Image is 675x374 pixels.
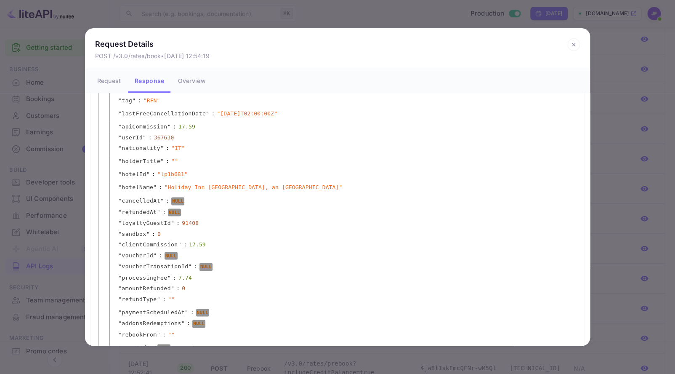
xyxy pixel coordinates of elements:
span: " [118,230,122,237]
span: : [173,273,176,282]
span: clientCommission [122,240,178,248]
span: rebookFrom [122,330,157,339]
span: : [162,330,166,339]
span: " [118,184,122,190]
span: " RFN " [144,96,160,105]
span: amountRefunded [122,284,171,292]
span: " [189,263,192,269]
div: NULL [168,208,181,216]
span: nationality [122,144,160,152]
span: " [118,134,122,141]
span: : [162,295,166,303]
span: " [157,296,160,302]
span: " [118,285,122,291]
div: 7.74 [178,273,192,282]
span: : [166,144,169,152]
span: " [153,252,157,258]
span: : [149,134,152,142]
span: voucherTransationId [122,262,188,270]
span: " lp1b681 " [157,170,188,179]
span: " [160,158,164,164]
span: " [118,123,122,130]
span: : [191,308,194,316]
span: " [167,274,171,280]
span: : [173,123,176,131]
div: NULL [157,344,170,352]
span: refundType [122,295,157,303]
span: " [160,197,164,203]
div: NULL [199,263,213,271]
span: lastFreeCancellationDate [122,110,206,118]
span: : [212,110,215,118]
span: " [181,320,185,326]
span: apiCommission [122,123,167,131]
span: : [187,319,190,327]
span: holderTitle [122,157,160,166]
span: " [146,230,150,237]
span: : [194,262,197,270]
span: " [157,331,160,337]
span: " Holiday Inn [GEOGRAPHIC_DATA], an [GEOGRAPHIC_DATA] " [165,183,343,192]
span: : [152,170,155,179]
span: " [118,344,122,350]
span: " [178,241,181,247]
span: sandbox [122,230,146,238]
button: Request [90,69,128,93]
span: " [DATE]T02:00:00Z " [217,110,277,118]
div: 0 [157,230,161,238]
span: " [171,285,174,291]
span: " [146,171,150,177]
span: " [118,171,122,177]
span: " [118,296,122,302]
div: NULL [171,197,184,205]
span: : [183,240,187,248]
span: " [157,208,160,215]
span: " IT " [171,144,185,152]
span: voucherId [122,251,153,259]
span: " [118,241,122,247]
div: 91408 [182,219,199,227]
span: processingFee [122,273,167,282]
span: " [118,274,122,280]
span: " [160,145,164,151]
div: 367630 [154,134,174,142]
span: " [118,197,122,203]
span: " [118,145,122,151]
span: " [118,110,122,117]
span: " [171,219,174,226]
button: Response [128,69,171,93]
div: 17.59 [178,123,195,131]
div: 17.59 [189,240,206,248]
span: " [206,110,209,117]
span: " [118,208,122,215]
span: : [152,343,155,352]
div: NULL [192,320,205,328]
span: " [143,134,146,141]
span: tag [122,96,132,105]
span: " [118,97,122,104]
span: refundedAt [122,208,157,216]
span: cancelledAt [122,196,160,205]
span: : [159,183,162,192]
span: userId [122,134,143,142]
span: hotelName [122,183,153,192]
span: " [132,97,136,104]
span: : [176,219,180,227]
span: " [167,123,171,130]
p: Request Details [95,38,210,50]
span: " [185,309,188,315]
span: loyaltyGuestId [122,219,171,227]
span: : [152,230,155,238]
span: " [118,158,122,164]
span: hotelId [122,170,146,179]
span: " " [168,330,175,339]
span: " [118,263,122,269]
span: addonsRedemptions [122,319,181,327]
span: " " [171,157,178,166]
span: " [118,219,122,226]
span: : [166,196,169,205]
span: : [162,208,166,216]
span: agentId [122,343,146,352]
div: 0 [182,284,185,292]
span: " " [168,295,175,303]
